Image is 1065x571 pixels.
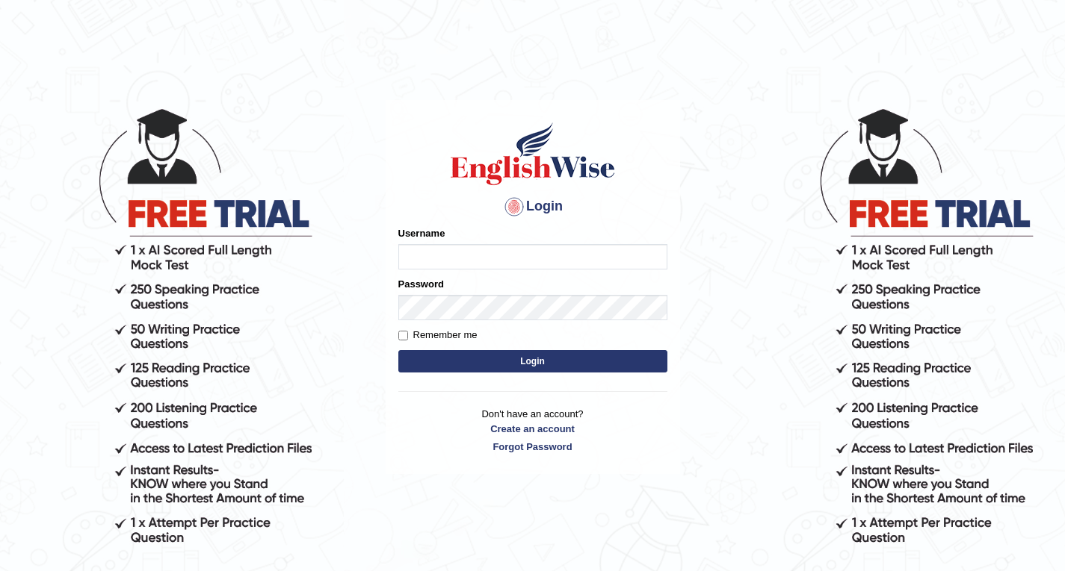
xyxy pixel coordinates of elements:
[398,277,444,291] label: Password
[448,120,618,187] img: Logo of English Wise sign in for intelligent practice with AI
[398,195,667,219] h4: Login
[398,440,667,454] a: Forgot Password
[398,407,667,453] p: Don't have an account?
[398,350,667,372] button: Login
[398,331,408,340] input: Remember me
[398,422,667,436] a: Create an account
[398,328,478,343] label: Remember me
[398,226,445,240] label: Username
